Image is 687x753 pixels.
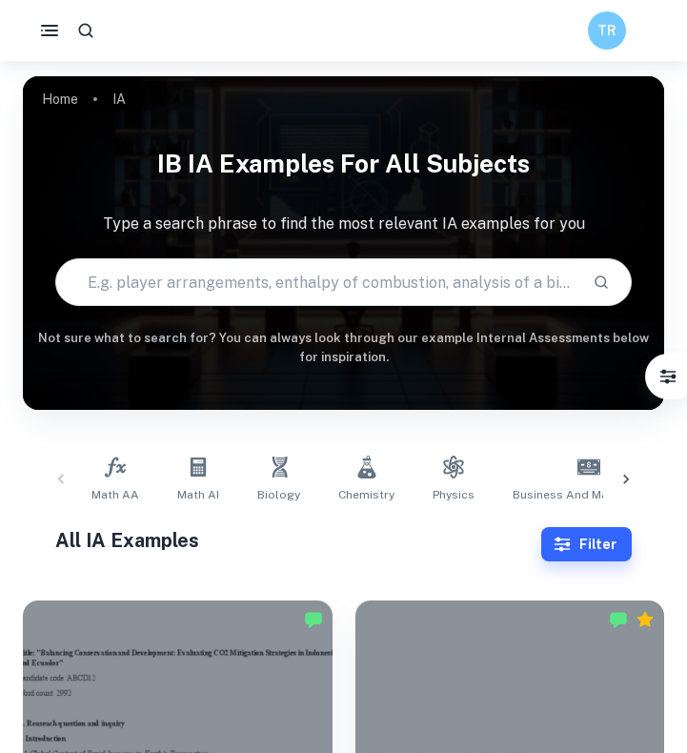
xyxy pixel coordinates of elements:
[585,266,617,298] button: Search
[588,11,626,50] button: TR
[112,89,126,110] p: IA
[91,486,139,503] span: Math AA
[649,357,687,396] button: Filter
[609,610,628,629] img: Marked
[257,486,300,503] span: Biology
[596,20,618,41] h6: TR
[636,610,655,629] div: Premium
[433,486,475,503] span: Physics
[304,610,323,629] img: Marked
[513,486,664,503] span: Business and Management
[56,255,578,309] input: E.g. player arrangements, enthalpy of combustion, analysis of a big city...
[42,86,78,112] a: Home
[23,137,664,190] h1: IB IA examples for all subjects
[23,329,664,368] h6: Not sure what to search for? You can always look through our example Internal Assessments below f...
[23,213,664,235] p: Type a search phrase to find the most relevant IA examples for you
[55,526,542,555] h1: All IA Examples
[177,486,219,503] span: Math AI
[541,527,632,561] button: Filter
[338,486,394,503] span: Chemistry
